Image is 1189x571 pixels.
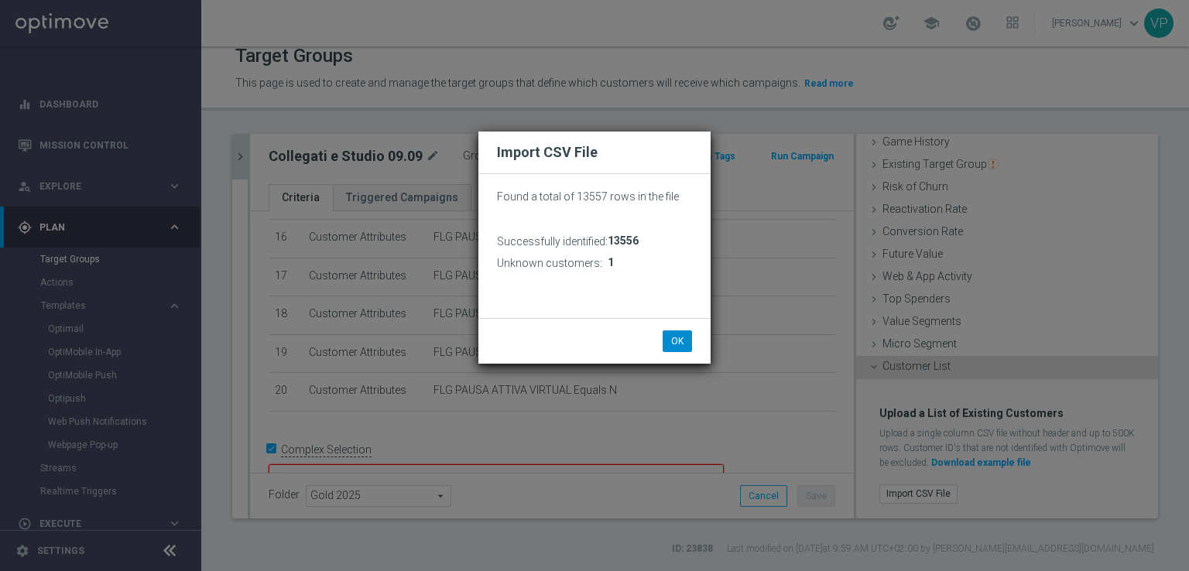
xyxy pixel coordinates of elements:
[663,330,692,352] button: OK
[608,234,639,248] span: 13556
[497,256,602,270] h3: Unknown customers:
[608,256,614,269] span: 1
[497,234,608,248] h3: Successfully identified:
[497,143,692,162] h2: Import CSV File
[497,190,692,203] p: Found a total of 13557 rows in the file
